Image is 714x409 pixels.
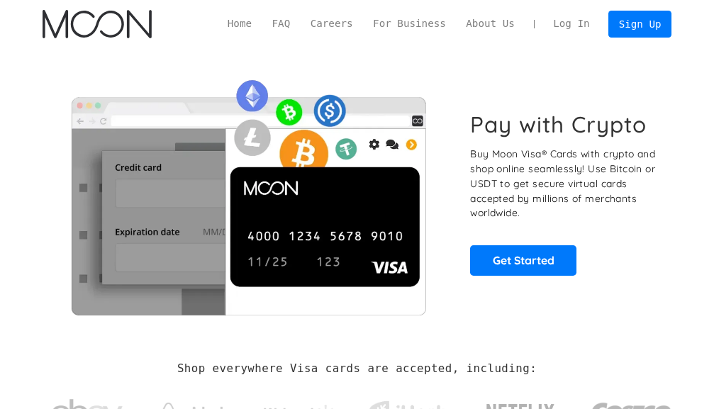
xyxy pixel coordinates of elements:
a: Sign Up [608,11,671,38]
a: home [43,10,152,38]
a: Careers [300,16,362,31]
h2: Shop everywhere Visa cards are accepted, including: [177,362,537,376]
a: Get Started [470,245,576,275]
h1: Pay with Crypto [470,111,646,138]
img: Moon Cards let you spend your crypto anywhere Visa is accepted. [43,72,453,315]
a: For Business [363,16,456,31]
a: FAQ [262,16,300,31]
p: Buy Moon Visa® Cards with crypto and shop online seamlessly! Use Bitcoin or USDT to get secure vi... [470,147,658,220]
img: Moon Logo [43,10,152,38]
a: Home [218,16,262,31]
a: About Us [456,16,525,31]
a: Log In [543,11,600,37]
